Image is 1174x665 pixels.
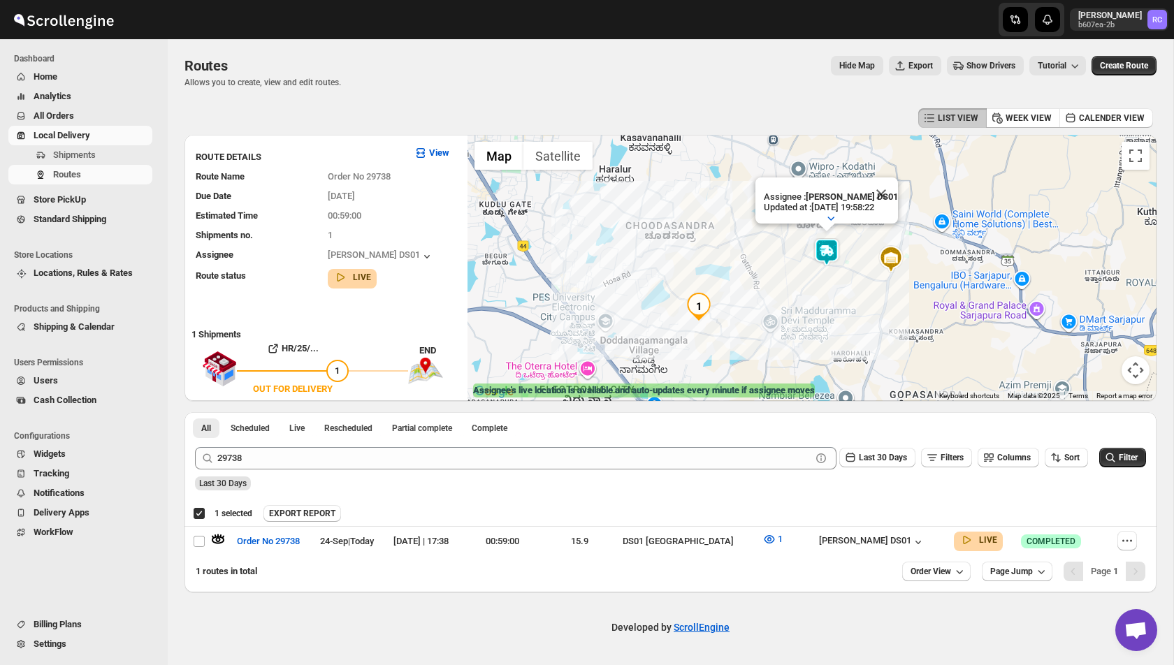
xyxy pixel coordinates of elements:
span: Order View [911,566,951,577]
a: Report a map error [1096,392,1152,400]
span: Notifications [34,488,85,498]
button: Create Route [1092,56,1157,75]
span: CALENDER VIEW [1079,112,1145,124]
button: Tutorial [1029,56,1086,75]
button: Cash Collection [8,390,152,410]
span: Local Delivery [34,130,90,140]
span: COMPLETED [1027,536,1075,547]
button: All Orders [8,106,152,126]
span: Filters [941,453,964,462]
button: [PERSON_NAME] DS01 [328,249,434,263]
b: HR/25/... [282,343,319,353]
span: Settings [34,638,66,649]
div: 15.9 [545,534,614,548]
img: shop.svg [202,342,237,396]
span: Delivery Apps [34,507,89,518]
p: b607ea-2b [1078,21,1142,29]
button: Delivery Apps [8,503,152,522]
button: Keyboard shortcuts [939,391,999,401]
span: All [201,423,211,434]
button: Shipments [8,145,152,165]
a: ScrollEngine [674,622,730,633]
span: 1 [778,534,783,544]
button: Notifications [8,483,152,503]
button: Home [8,67,152,87]
button: Routes [8,165,152,184]
button: Show Drivers [947,56,1024,75]
button: LIVE [333,270,371,284]
p: Updated at : [DATE] 19:58:22 [764,202,898,212]
span: Columns [997,453,1031,462]
span: Billing Plans [34,619,82,629]
span: Route status [196,270,246,281]
b: LIVE [353,272,371,282]
span: Tutorial [1038,61,1066,71]
span: Sort [1064,453,1080,462]
button: Order View [902,562,971,581]
span: Create Route [1100,60,1148,71]
span: Standard Shipping [34,214,106,224]
span: All Orders [34,110,74,121]
span: 24-Sep | Today [320,536,374,546]
span: EXPORT REPORT [269,508,335,519]
button: Shipping & Calendar [8,317,152,337]
span: Page Jump [990,566,1033,577]
button: Filter [1099,448,1146,467]
span: Live [289,423,305,434]
span: Filter [1119,453,1138,462]
span: Shipments no. [196,230,253,240]
span: [DATE] [328,191,355,201]
span: WEEK VIEW [1006,112,1052,124]
span: 1 [335,365,340,376]
span: Locations, Rules & Rates [34,268,133,278]
h3: ROUTE DETAILS [196,150,403,164]
span: Routes [53,169,81,180]
span: 1 routes in total [196,566,257,576]
span: Dashboard [14,53,158,64]
button: 1 [754,528,791,550]
button: LIST VIEW [918,108,987,128]
span: Store Locations [14,249,158,261]
span: Users [34,375,58,386]
span: Route Name [196,171,245,182]
span: Hide Map [839,60,875,71]
span: Routes [184,57,228,74]
span: Scheduled [231,423,270,434]
span: Shipping & Calendar [34,321,115,332]
div: OUT FOR DELIVERY [253,382,333,396]
span: Widgets [34,448,66,459]
button: Sort [1045,448,1088,467]
div: DS01 [GEOGRAPHIC_DATA] [623,534,755,548]
button: WorkFlow [8,522,152,542]
span: 00:59:00 [328,210,361,221]
span: Rescheduled [324,423,372,434]
span: Page [1091,566,1118,576]
button: Settings [8,634,152,654]
span: Due Date [196,191,231,201]
button: View [405,142,458,164]
span: Users Permissions [14,357,158,368]
b: LIVE [979,535,997,545]
span: WorkFlow [34,527,73,537]
p: [PERSON_NAME] [1078,10,1142,21]
button: Filters [921,448,972,467]
nav: Pagination [1064,562,1145,581]
button: Columns [978,448,1039,467]
span: Order No 29738 [328,171,391,182]
button: Toggle fullscreen view [1122,142,1150,170]
span: Complete [472,423,507,434]
p: Developed by [611,620,730,634]
button: Billing Plans [8,615,152,634]
span: Tracking [34,468,69,478]
button: LIVE [959,533,997,547]
button: HR/25/... [237,337,349,360]
div: Open chat [1115,609,1157,651]
button: Map action label [831,56,883,75]
span: Shipments [53,149,96,160]
a: Terms (opens in new tab) [1068,392,1088,400]
button: Tracking [8,464,152,483]
span: Products and Shipping [14,303,158,314]
button: User menu [1070,8,1168,31]
span: Assignee [196,249,233,260]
